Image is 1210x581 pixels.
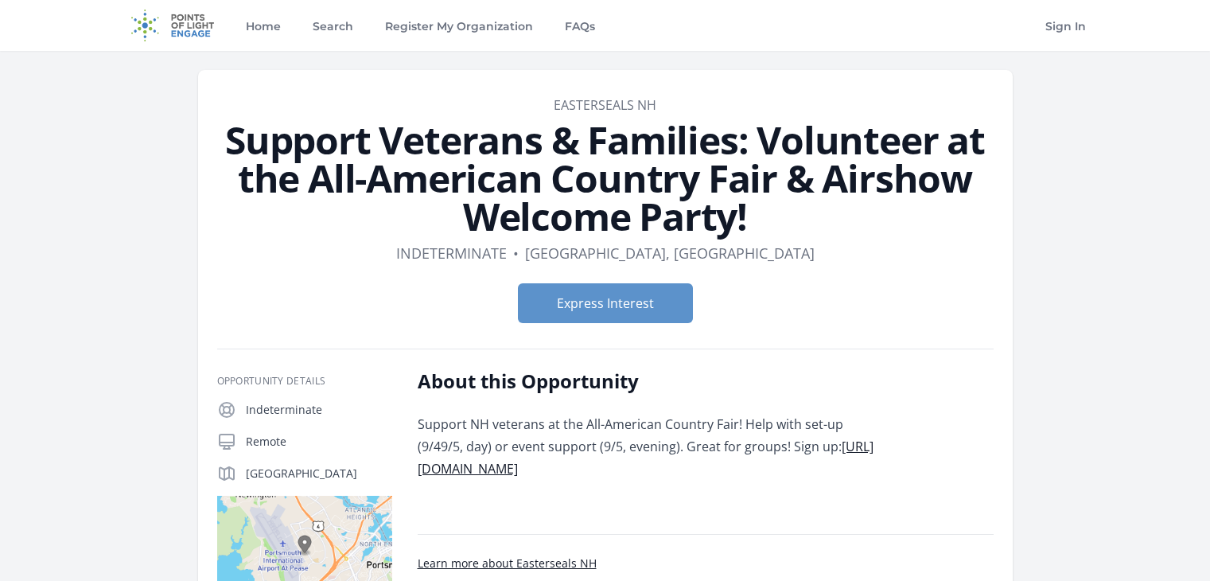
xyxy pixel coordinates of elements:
p: [GEOGRAPHIC_DATA] [246,466,392,482]
dd: Indeterminate [396,242,507,264]
p: Remote [246,434,392,450]
p: Support NH veterans at the All-American Country Fair! Help with set-up (9/49/5, day) or event sup... [418,413,883,480]
a: Learn more about Easterseals NH [418,556,597,571]
h3: Opportunity Details [217,375,392,388]
div: • [513,242,519,264]
h1: Support Veterans & Families: Volunteer at the All-American Country Fair & Airshow Welcome Party! [217,121,994,236]
dd: [GEOGRAPHIC_DATA], [GEOGRAPHIC_DATA] [525,242,815,264]
h2: About this Opportunity [418,368,883,394]
button: Express Interest [518,283,693,323]
a: Easterseals NH [554,96,656,114]
p: Indeterminate [246,402,392,418]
